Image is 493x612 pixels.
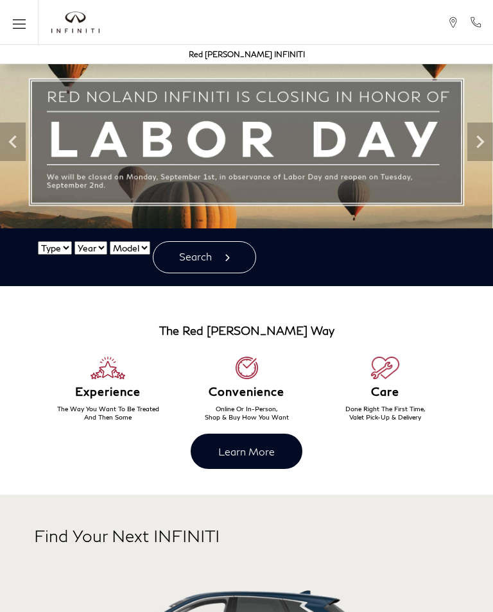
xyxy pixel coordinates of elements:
span: Online Or In-Person, Shop & Buy How You Want [205,405,289,421]
button: Search [153,241,256,273]
a: Learn More [191,434,302,469]
select: Vehicle Type [38,241,72,255]
select: Vehicle Year [74,241,107,255]
h2: Find Your Next INFINITI [34,527,458,577]
h3: The Red [PERSON_NAME] Way [159,325,334,337]
a: Red [PERSON_NAME] INFINITI [189,49,305,59]
img: INFINITI [51,12,99,33]
h6: Convenience [177,386,316,398]
span: Done Right The First Time, Valet Pick-Up & Delivery [345,405,426,421]
select: Vehicle Model [110,241,150,255]
a: infiniti [51,12,99,33]
h6: Care [316,386,454,398]
span: The Way You Want To Be Treated And Then Some [57,405,159,421]
h6: Experience [39,386,177,398]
